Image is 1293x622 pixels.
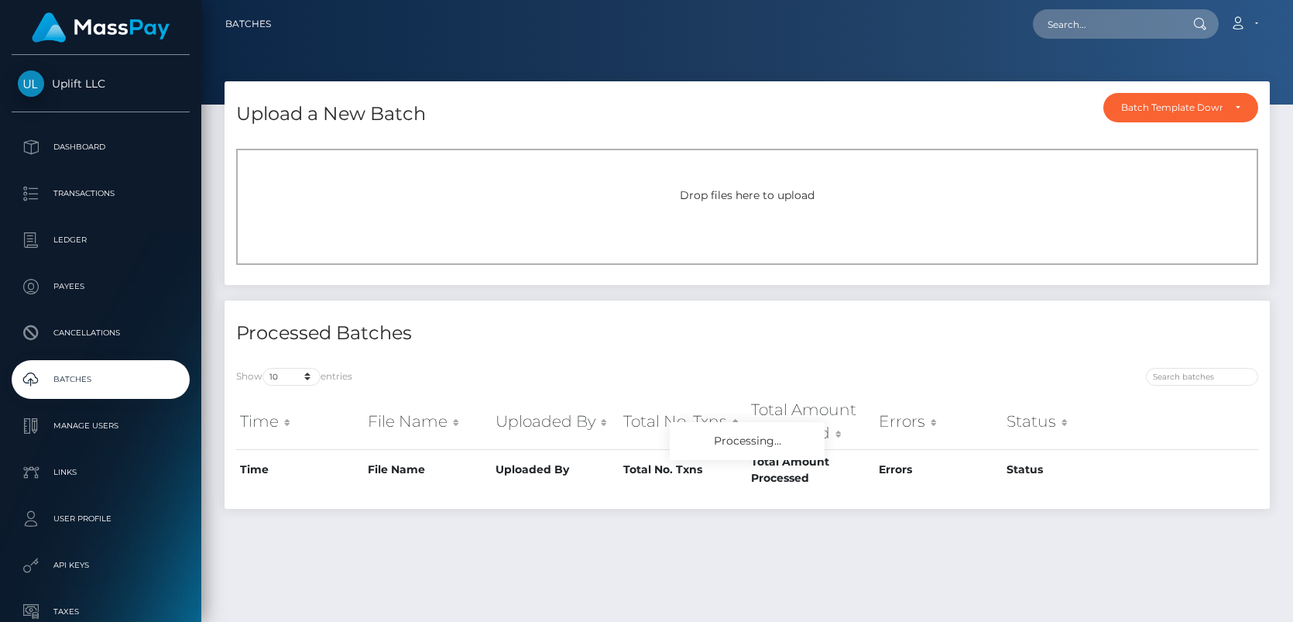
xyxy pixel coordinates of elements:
[18,368,183,391] p: Batches
[12,77,190,91] span: Uplift LLC
[492,449,619,490] th: Uploaded By
[12,407,190,445] a: Manage Users
[364,394,492,449] th: File Name
[1033,9,1178,39] input: Search...
[12,360,190,399] a: Batches
[18,321,183,345] p: Cancellations
[236,394,364,449] th: Time
[619,449,747,490] th: Total No. Txns
[12,453,190,492] a: Links
[680,188,815,202] span: Drop files here to upload
[225,8,271,40] a: Batches
[18,507,183,531] p: User Profile
[12,174,190,213] a: Transactions
[492,394,619,449] th: Uploaded By
[364,449,492,490] th: File Name
[875,394,1003,449] th: Errors
[32,12,170,43] img: MassPay Logo
[18,275,183,298] p: Payees
[18,70,44,97] img: Uplift LLC
[1003,394,1130,449] th: Status
[747,449,875,490] th: Total Amount Processed
[12,314,190,352] a: Cancellations
[18,414,183,438] p: Manage Users
[12,221,190,259] a: Ledger
[262,368,321,386] select: Showentries
[12,128,190,167] a: Dashboard
[619,394,747,449] th: Total No. Txns
[236,101,426,128] h4: Upload a New Batch
[12,500,190,538] a: User Profile
[670,422,825,460] div: Processing...
[18,461,183,484] p: Links
[1003,449,1130,490] th: Status
[18,182,183,205] p: Transactions
[875,449,1003,490] th: Errors
[18,229,183,252] p: Ledger
[236,368,352,386] label: Show entries
[236,320,736,347] h4: Processed Batches
[1121,101,1223,114] div: Batch Template Download
[747,394,875,449] th: Total Amount Processed
[12,267,190,306] a: Payees
[18,136,183,159] p: Dashboard
[18,554,183,577] p: API Keys
[12,546,190,585] a: API Keys
[1103,93,1258,122] button: Batch Template Download
[236,449,364,490] th: Time
[1146,368,1258,386] input: Search batches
